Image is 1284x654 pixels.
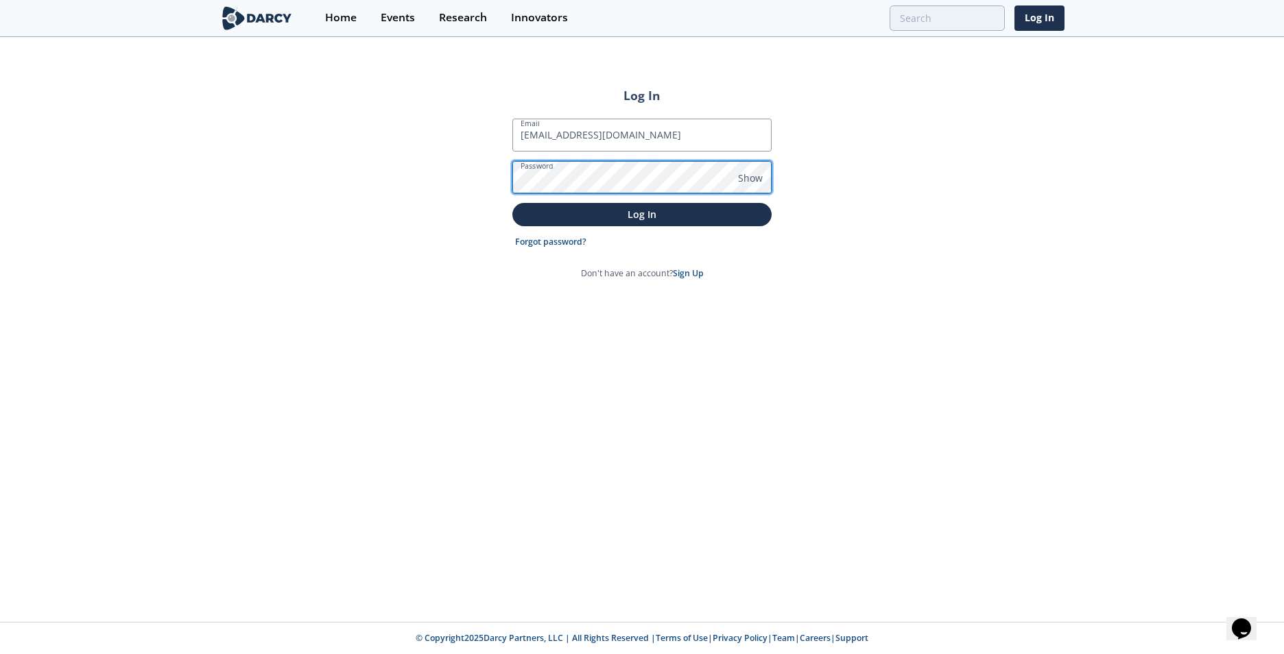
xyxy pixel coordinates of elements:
[835,632,868,644] a: Support
[772,632,795,644] a: Team
[219,6,294,30] img: logo-wide.svg
[522,207,762,221] p: Log In
[512,203,772,226] button: Log In
[890,5,1005,31] input: Advanced Search
[800,632,831,644] a: Careers
[738,171,763,185] span: Show
[381,12,415,23] div: Events
[1014,5,1065,31] a: Log In
[581,267,704,280] p: Don't have an account?
[325,12,357,23] div: Home
[512,86,772,104] h2: Log In
[673,267,704,279] a: Sign Up
[713,632,768,644] a: Privacy Policy
[134,632,1150,644] p: © Copyright 2025 Darcy Partners, LLC | All Rights Reserved | | | | |
[439,12,487,23] div: Research
[1226,599,1270,640] iframe: chat widget
[515,236,586,248] a: Forgot password?
[511,12,568,23] div: Innovators
[521,160,554,171] label: Password
[521,118,540,129] label: Email
[656,632,708,644] a: Terms of Use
